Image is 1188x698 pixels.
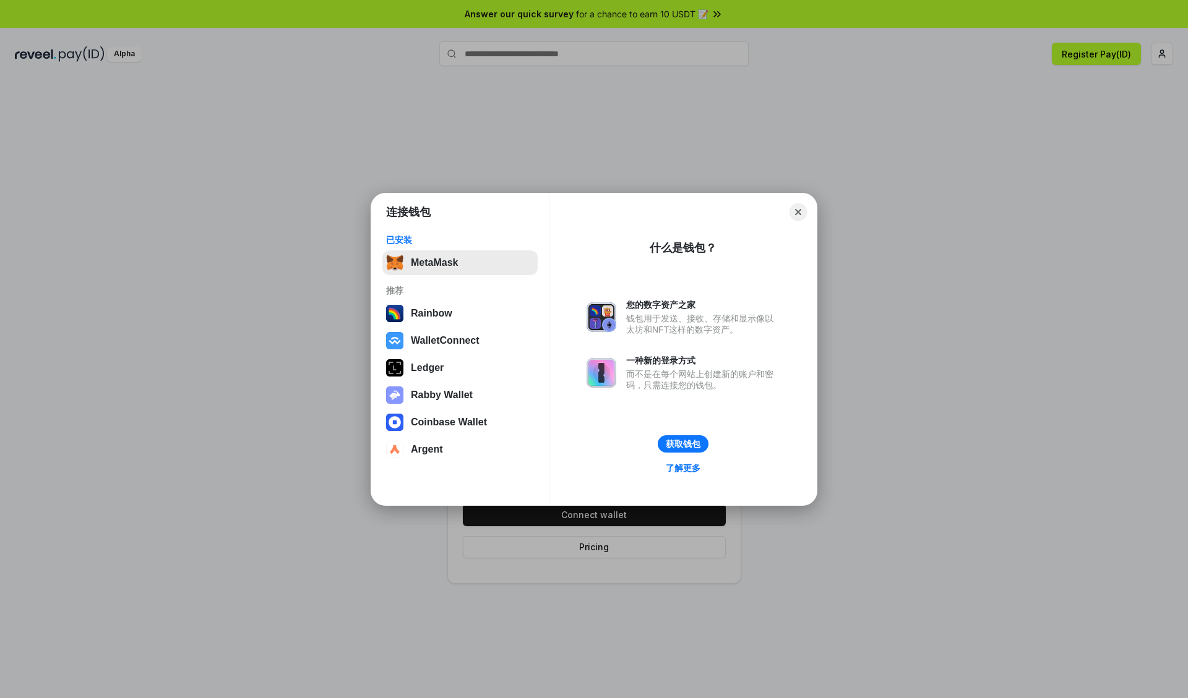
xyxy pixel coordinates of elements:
[650,240,717,255] div: 什么是钱包？
[386,285,534,296] div: 推荐
[386,414,403,431] img: svg+xml,%3Csvg%20width%3D%2228%22%20height%3D%2228%22%20viewBox%3D%220%200%2028%2028%22%20fill%3D...
[411,389,473,401] div: Rabby Wallet
[666,462,700,474] div: 了解更多
[658,460,708,476] a: 了解更多
[587,302,616,332] img: svg+xml,%3Csvg%20xmlns%3D%22http%3A%2F%2Fwww.w3.org%2F2000%2Fsvg%22%20fill%3D%22none%22%20viewBox...
[411,362,444,373] div: Ledger
[382,410,538,435] button: Coinbase Wallet
[411,444,443,455] div: Argent
[411,308,452,319] div: Rainbow
[382,301,538,326] button: Rainbow
[386,441,403,458] img: svg+xml,%3Csvg%20width%3D%2228%22%20height%3D%2228%22%20viewBox%3D%220%200%2028%2028%22%20fill%3D...
[411,335,480,346] div: WalletConnect
[386,234,534,245] div: 已安装
[382,250,538,275] button: MetaMask
[386,254,403,271] img: svg+xml,%3Csvg%20fill%3D%22none%22%20height%3D%2233%22%20viewBox%3D%220%200%2035%2033%22%20width%...
[386,386,403,404] img: svg+xml,%3Csvg%20xmlns%3D%22http%3A%2F%2Fwww.w3.org%2F2000%2Fsvg%22%20fill%3D%22none%22%20viewBox...
[666,438,700,449] div: 获取钱包
[382,328,538,353] button: WalletConnect
[411,257,458,268] div: MetaMask
[386,305,403,322] img: svg+xml,%3Csvg%20width%3D%22120%22%20height%3D%22120%22%20viewBox%3D%220%200%20120%20120%22%20fil...
[382,355,538,380] button: Ledger
[626,299,780,310] div: 您的数字资产之家
[626,313,780,335] div: 钱包用于发送、接收、存储和显示像以太坊和NFT这样的数字资产。
[587,358,616,388] img: svg+xml,%3Csvg%20xmlns%3D%22http%3A%2F%2Fwww.w3.org%2F2000%2Fsvg%22%20fill%3D%22none%22%20viewBox...
[382,437,538,462] button: Argent
[386,359,403,377] img: svg+xml,%3Csvg%20xmlns%3D%22http%3A%2F%2Fwww.w3.org%2F2000%2Fsvg%22%20width%3D%2228%22%20height%3...
[626,355,780,366] div: 一种新的登录方式
[386,205,431,219] h1: 连接钱包
[386,332,403,349] img: svg+xml,%3Csvg%20width%3D%2228%22%20height%3D%2228%22%20viewBox%3D%220%200%2028%2028%22%20fill%3D...
[382,383,538,407] button: Rabby Wallet
[626,368,780,391] div: 而不是在每个网站上创建新的账户和密码，只需连接您的钱包。
[658,435,708,453] button: 获取钱包
[411,417,487,428] div: Coinbase Wallet
[790,203,807,221] button: Close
